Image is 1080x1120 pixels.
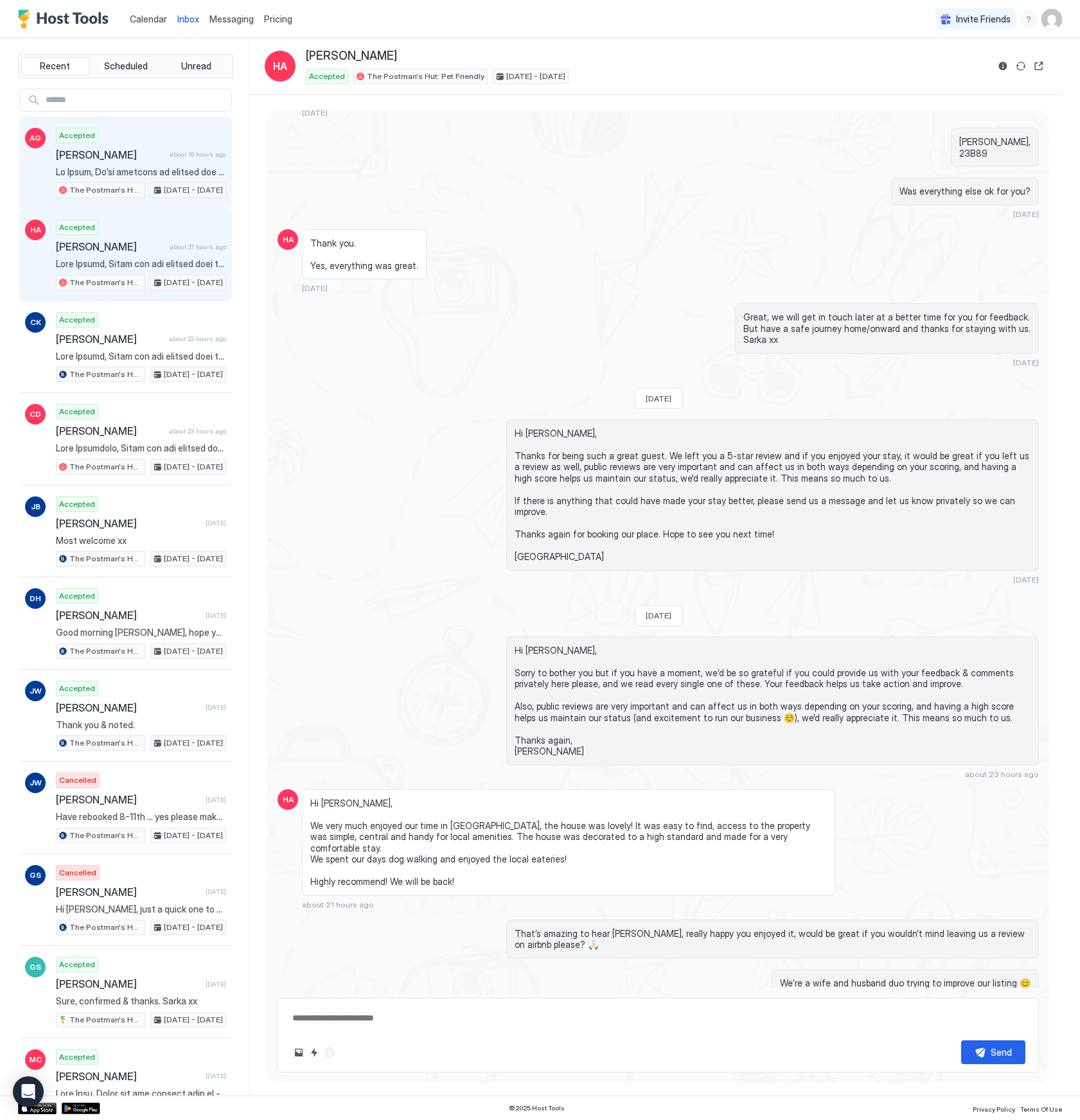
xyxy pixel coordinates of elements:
[209,12,254,26] a: Messaging
[62,1103,100,1114] a: Google Play Store
[1021,12,1036,27] div: menu
[56,701,200,714] span: [PERSON_NAME]
[69,461,142,473] span: The Postman's Hut: Pet Friendly
[283,794,294,805] span: HA
[170,243,226,251] span: about 21 hours ago
[69,922,142,933] span: The Postman's Hut: Pet Friendly
[30,685,42,697] span: JW
[56,166,226,178] span: Lo Ipsum, Do’si ametcons ad elitsed doe te Inc Utlabor’e Dol! Ma aliq eni’ad mini v quisnostr exe...
[302,900,374,909] span: about 21 hours ago
[59,314,95,326] span: Accepted
[13,1076,44,1107] div: Open Intercom Messenger
[56,1070,200,1083] span: [PERSON_NAME]
[170,150,226,159] span: about 19 hours ago
[18,10,114,29] a: Host Tools Logo
[130,12,167,26] a: Calendar
[310,238,418,272] span: Thank you. Yes, everything was great.
[30,408,41,420] span: CD
[56,793,200,806] span: [PERSON_NAME]
[209,13,254,24] span: Messaging
[169,335,226,343] span: about 22 hours ago
[56,351,226,362] span: Lore Ipsumd, Sitam con adi elitsed doei te - in’ut laboreetd ma aliq eni! 😊 🔑 Admin-ve qu nostr e...
[30,777,42,789] span: JW
[59,774,96,786] span: Cancelled
[169,427,226,435] span: about 23 hours ago
[164,645,223,657] span: [DATE] - [DATE]
[991,1046,1012,1059] div: Send
[973,1105,1015,1113] span: Privacy Policy
[69,830,142,841] span: The Postman's Hut: Pet Friendly
[961,1040,1025,1064] button: Send
[1031,58,1047,74] button: Open reservation
[56,719,226,731] span: Thank you & noted.
[309,71,345,82] span: Accepted
[29,1054,42,1065] span: MC
[30,870,41,881] span: GS
[69,369,142,380] span: The Postman's Hut: Pet Friendly
[164,369,223,380] span: [DATE] - [DATE]
[1013,209,1039,219] span: [DATE]
[515,428,1031,563] span: Hi [PERSON_NAME], Thanks for being such a great guest. We left you a 5-star review and if you enj...
[69,277,142,288] span: The Postman's Hut: Pet Friendly
[1013,58,1029,74] button: Sync reservation
[1013,358,1039,367] span: [DATE]
[206,519,226,527] span: [DATE]
[56,258,226,270] span: Lore Ipsumd, Sitam con adi elitsed doei te - in’ut laboreetd ma aliq eni! 😊 🔑 Admin-ve qu nostr e...
[780,977,1031,989] span: We’re a wife and husband duo trying to improve our listing 😊
[30,224,41,236] span: HA
[206,980,226,988] span: [DATE]
[291,1045,306,1060] button: Upload image
[164,1014,223,1026] span: [DATE] - [DATE]
[56,333,164,346] span: [PERSON_NAME]
[59,498,95,510] span: Accepted
[69,1014,142,1026] span: The Postman's Hut: Pet Friendly
[56,609,200,622] span: [PERSON_NAME]
[1041,9,1062,30] div: User profile
[40,89,231,111] input: Input Field
[164,553,223,564] span: [DATE] - [DATE]
[515,645,1031,757] span: Hi [PERSON_NAME], Sorry to bother you but if you have a moment, we’d be so grateful if you could ...
[995,58,1011,74] button: Reservation information
[959,136,1031,159] span: [PERSON_NAME], 23B89
[56,886,200,898] span: [PERSON_NAME]
[40,60,70,72] span: Recent
[56,977,200,990] span: [PERSON_NAME]
[273,58,287,74] span: HA
[104,60,148,72] span: Scheduled
[56,535,226,547] span: Most welcome xx
[130,13,167,24] span: Calendar
[30,961,41,973] span: GS
[59,683,95,694] span: Accepted
[1013,575,1039,584] span: [DATE]
[30,132,41,144] span: AG
[306,1045,322,1060] button: Quick reply
[164,461,223,473] span: [DATE] - [DATE]
[1020,1105,1062,1113] span: Terms Of Use
[506,71,565,82] span: [DATE] - [DATE]
[59,590,95,602] span: Accepted
[59,406,95,417] span: Accepted
[164,737,223,749] span: [DATE] - [DATE]
[206,1072,226,1080] span: [DATE]
[164,830,223,841] span: [DATE] - [DATE]
[164,277,223,288] span: [DATE] - [DATE]
[177,13,199,24] span: Inbox
[162,57,230,75] button: Unread
[69,553,142,564] span: The Postman's Hut: Pet Friendly
[21,57,89,75] button: Recent
[965,769,1039,779] span: about 23 hours ago
[646,394,671,403] span: [DATE]
[56,148,164,161] span: [PERSON_NAME]
[206,611,226,620] span: [DATE]
[646,611,671,620] span: [DATE]
[18,1103,57,1114] a: App Store
[302,283,328,293] span: [DATE]
[367,71,484,82] span: The Postman's Hut: Pet Friendly
[899,186,1031,197] span: Was everything else ok for you?
[69,645,142,657] span: The Postman's Hut: Pet Friendly
[973,1101,1015,1115] a: Privacy Policy
[59,222,95,233] span: Accepted
[56,904,226,915] span: Hi [PERSON_NAME], just a quick one to say thanks for considering our holiday let – saw you’ve can...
